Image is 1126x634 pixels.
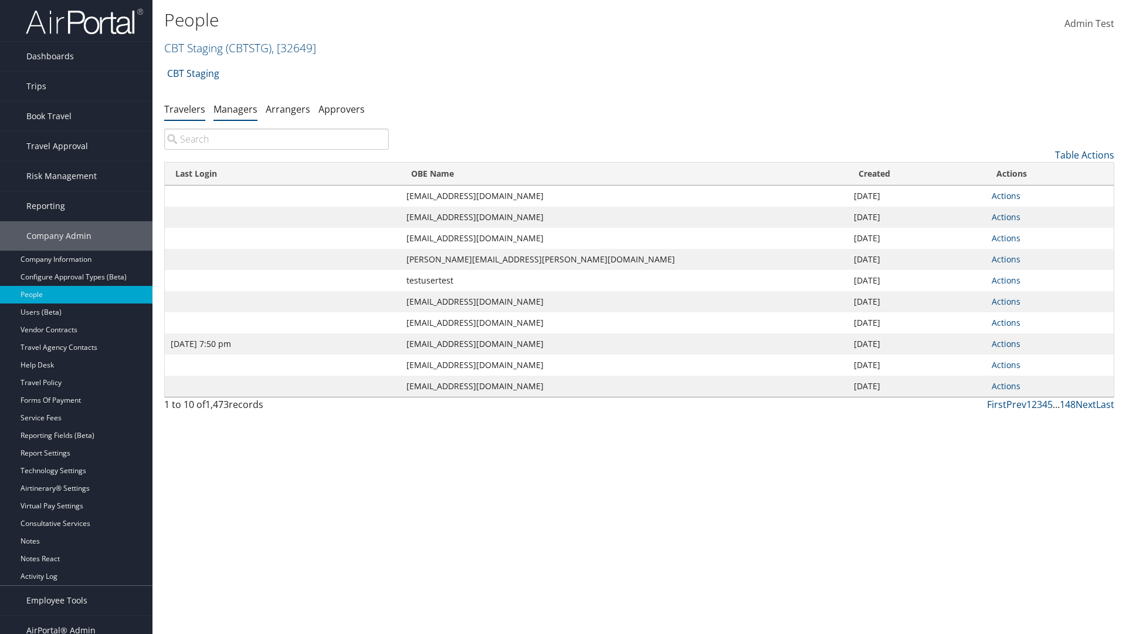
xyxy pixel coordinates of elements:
input: Search [164,129,389,150]
span: Book Travel [26,102,72,131]
span: Company Admin [26,221,91,251]
a: CBT Staging [164,40,316,56]
h1: People [164,8,798,32]
a: Actions [992,317,1020,328]
a: Actions [992,254,1020,265]
td: [DATE] [848,207,986,228]
a: Managers [213,103,257,116]
td: [DATE] [848,312,986,333]
a: First [987,398,1006,411]
th: Created: activate to sort column ascending [848,163,986,186]
td: [DATE] [848,249,986,270]
span: … [1053,398,1060,411]
a: Actions [992,380,1020,392]
a: Admin Test [1064,6,1114,42]
th: Actions [986,163,1114,186]
a: Last [1096,398,1114,411]
td: [DATE] [848,186,986,207]
a: Approvers [318,103,365,116]
a: 4 [1042,398,1047,411]
td: [DATE] [848,270,986,291]
td: [DATE] [848,228,986,249]
td: [EMAIL_ADDRESS][DOMAIN_NAME] [401,207,848,228]
span: ( CBTSTG ) [226,40,272,56]
a: Travelers [164,103,205,116]
td: [DATE] 7:50 pm [165,333,401,355]
span: Admin Test [1064,17,1114,30]
a: Actions [992,232,1020,244]
a: Next [1076,398,1096,411]
a: Table Actions [1055,149,1114,161]
span: Trips [26,72,46,101]
td: [EMAIL_ADDRESS][DOMAIN_NAME] [401,333,848,355]
a: 2 [1032,398,1037,411]
a: Actions [992,275,1020,286]
span: Risk Management [26,161,97,191]
td: [DATE] [848,333,986,355]
th: OBE Name: activate to sort column ascending [401,163,848,186]
td: [EMAIL_ADDRESS][DOMAIN_NAME] [401,186,848,207]
a: 1 [1026,398,1032,411]
td: [DATE] [848,376,986,397]
a: Arrangers [266,103,310,116]
a: CBT Staging [167,62,219,85]
td: testusertest [401,270,848,291]
td: [PERSON_NAME][EMAIL_ADDRESS][PERSON_NAME][DOMAIN_NAME] [401,249,848,270]
td: [EMAIL_ADDRESS][DOMAIN_NAME] [401,228,848,249]
a: 148 [1060,398,1076,411]
span: 1,473 [205,398,229,411]
img: airportal-logo.png [26,8,143,35]
span: Reporting [26,191,65,221]
td: [EMAIL_ADDRESS][DOMAIN_NAME] [401,291,848,312]
a: Actions [992,296,1020,307]
a: 5 [1047,398,1053,411]
th: Last Login: activate to sort column ascending [165,163,401,186]
a: Actions [992,211,1020,222]
div: 1 to 10 of records [164,397,389,417]
a: Actions [992,359,1020,370]
a: Actions [992,338,1020,349]
span: Travel Approval [26,131,88,161]
td: [EMAIL_ADDRESS][DOMAIN_NAME] [401,376,848,397]
span: Dashboards [26,42,74,71]
span: Employee Tools [26,586,87,615]
a: 3 [1037,398,1042,411]
td: [EMAIL_ADDRESS][DOMAIN_NAME] [401,312,848,333]
span: , [ 32649 ] [272,40,316,56]
a: Actions [992,190,1020,201]
td: [DATE] [848,291,986,312]
a: Prev [1006,398,1026,411]
td: [EMAIL_ADDRESS][DOMAIN_NAME] [401,355,848,376]
td: [DATE] [848,355,986,376]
